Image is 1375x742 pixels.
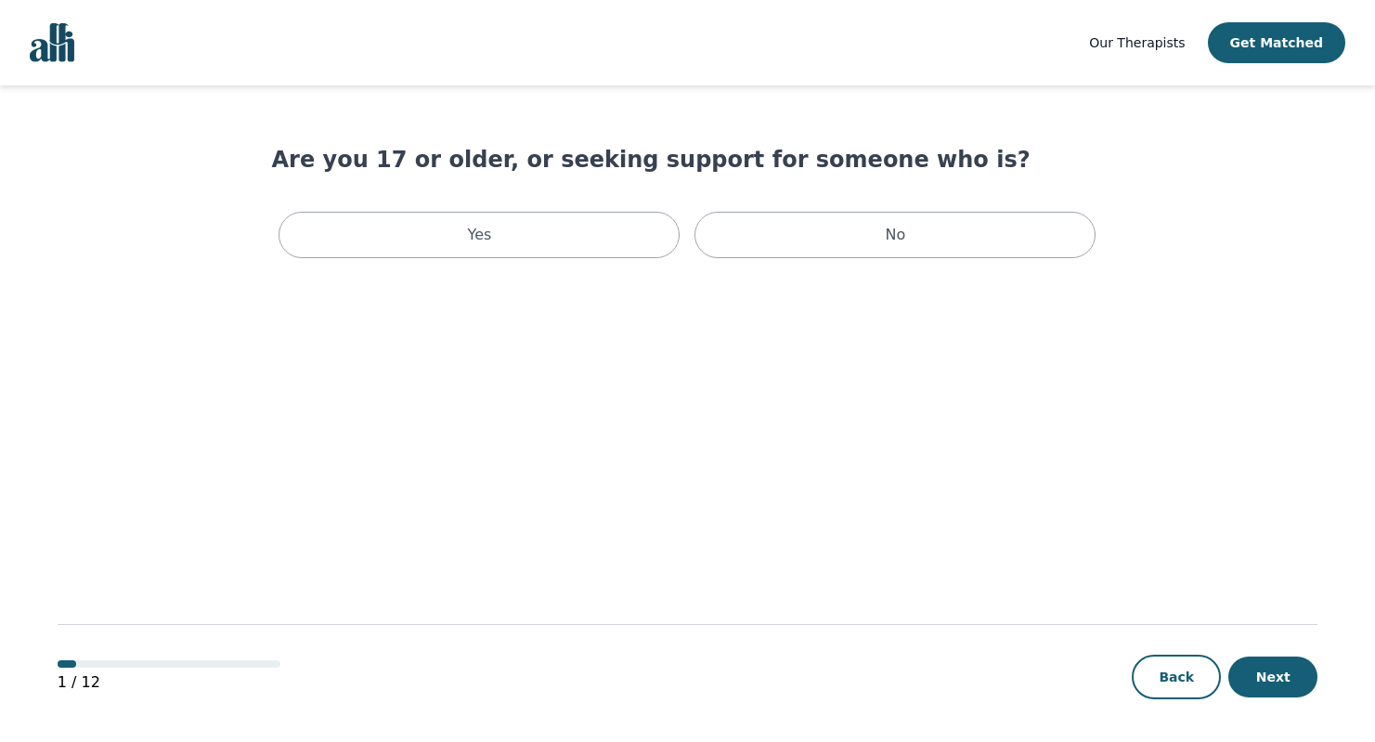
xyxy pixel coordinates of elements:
[1132,655,1221,699] button: Back
[1089,35,1185,50] span: Our Therapists
[58,671,280,694] p: 1 / 12
[30,23,74,62] img: alli logo
[1208,22,1345,63] button: Get Matched
[886,224,906,246] p: No
[271,145,1103,175] h1: Are you 17 or older, or seeking support for someone who is?
[1089,32,1185,54] a: Our Therapists
[468,224,492,246] p: Yes
[1228,657,1317,697] button: Next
